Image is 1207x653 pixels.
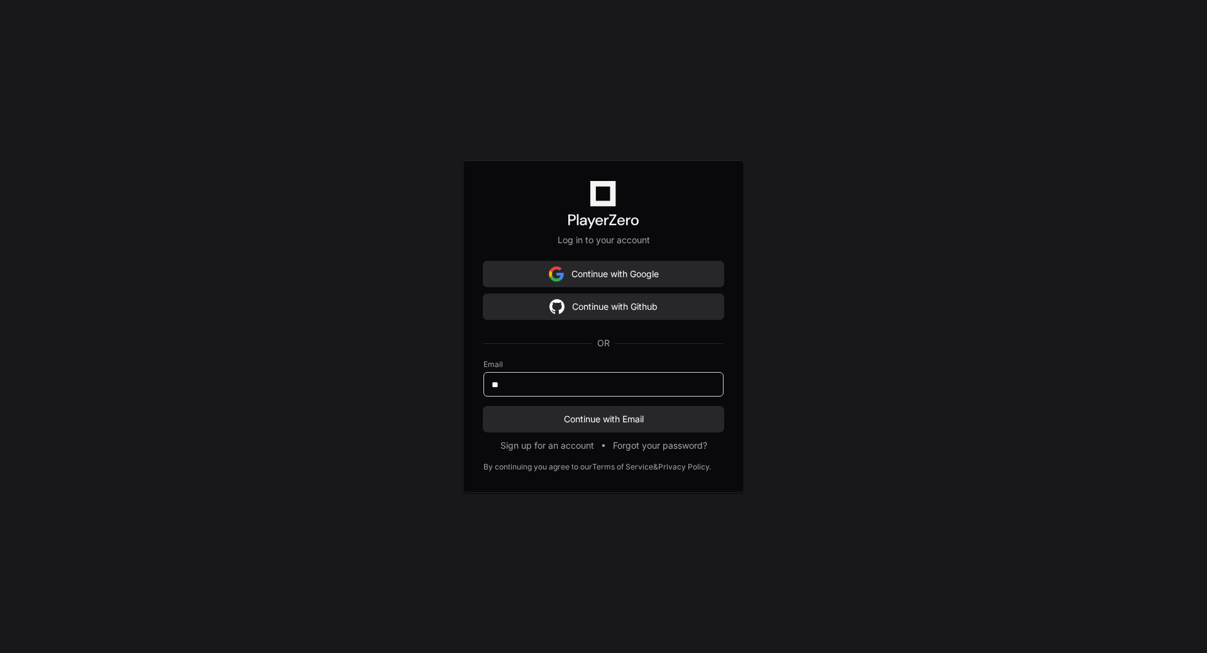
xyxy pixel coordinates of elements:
[483,413,724,425] span: Continue with Email
[592,337,615,349] span: OR
[483,359,724,370] label: Email
[592,462,653,472] a: Terms of Service
[549,261,564,287] img: Sign in with google
[653,462,658,472] div: &
[483,462,592,472] div: By continuing you agree to our
[500,439,594,452] button: Sign up for an account
[483,294,724,319] button: Continue with Github
[549,294,565,319] img: Sign in with google
[483,407,724,432] button: Continue with Email
[658,462,711,472] a: Privacy Policy.
[483,261,724,287] button: Continue with Google
[613,439,707,452] button: Forgot your password?
[483,234,724,246] p: Log in to your account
